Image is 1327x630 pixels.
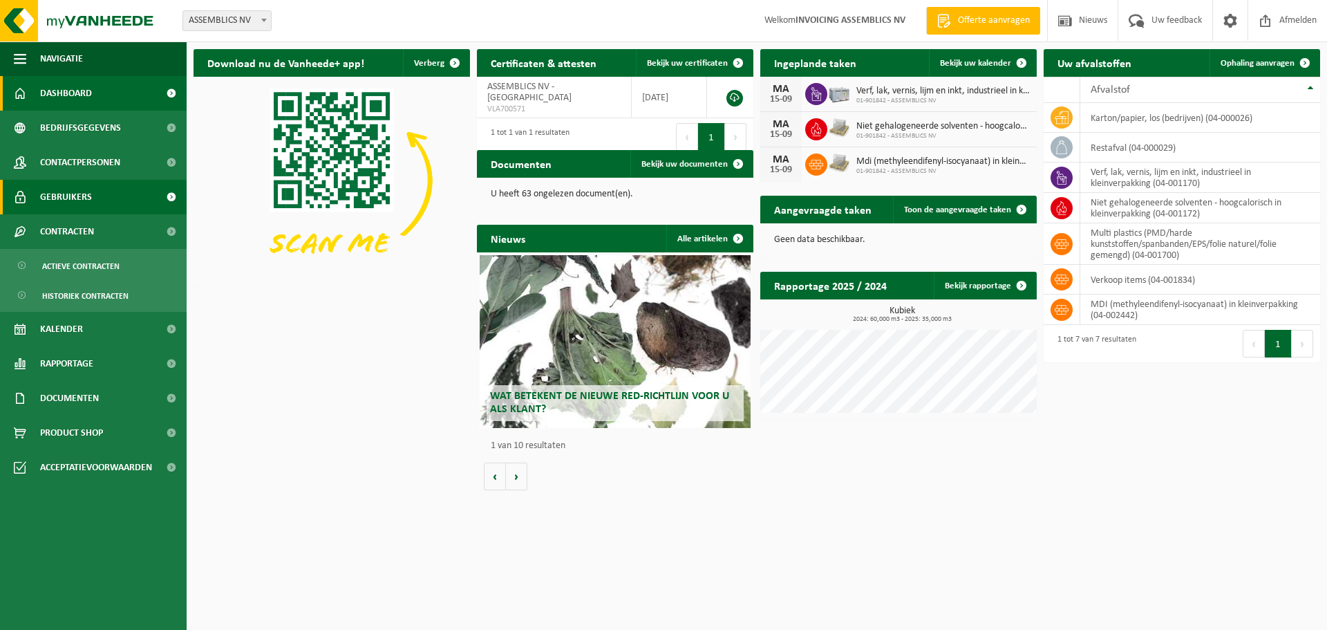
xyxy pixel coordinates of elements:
[487,104,621,115] span: VLA700571
[774,235,1023,245] p: Geen data beschikbaar.
[1080,223,1320,265] td: multi plastics (PMD/harde kunststoffen/spanbanden/EPS/folie naturel/folie gemengd) (04-001700)
[477,49,610,76] h2: Certificaten & attesten
[484,122,570,152] div: 1 tot 1 van 1 resultaten
[3,252,183,279] a: Actieve contracten
[40,111,121,145] span: Bedrijfsgegevens
[827,116,851,140] img: LP-PA-00000-WDN-11
[490,391,729,415] span: Wat betekent de nieuwe RED-richtlijn voor u als klant?
[630,150,752,178] a: Bekijk uw documenten
[1051,328,1136,359] div: 1 tot 7 van 7 resultaten
[487,82,572,103] span: ASSEMBLICS NV - [GEOGRAPHIC_DATA]
[40,416,103,450] span: Product Shop
[183,11,271,30] span: ASSEMBLICS NV
[666,225,752,252] a: Alle artikelen
[480,255,751,428] a: Wat betekent de nieuwe RED-richtlijn voor u als klant?
[1080,295,1320,325] td: MDI (methyleendifenyl-isocyanaat) in kleinverpakking (04-002442)
[1080,163,1320,193] td: verf, lak, vernis, lijm en inkt, industrieel in kleinverpakking (04-001170)
[760,196,885,223] h2: Aangevraagde taken
[42,283,129,309] span: Historiek contracten
[1265,330,1292,358] button: 1
[40,381,99,416] span: Documenten
[1243,330,1265,358] button: Previous
[40,346,93,381] span: Rapportage
[856,97,1030,105] span: 01-901842 - ASSEMBLICS NV
[40,180,92,214] span: Gebruikers
[767,165,795,175] div: 15-09
[1080,193,1320,223] td: niet gehalogeneerde solventen - hoogcalorisch in kleinverpakking (04-001172)
[40,214,94,249] span: Contracten
[182,10,272,31] span: ASSEMBLICS NV
[1091,84,1130,95] span: Afvalstof
[1080,265,1320,295] td: verkoop items (04-001834)
[40,41,83,76] span: Navigatie
[3,282,183,308] a: Historiek contracten
[767,84,795,95] div: MA
[194,77,470,284] img: Download de VHEPlus App
[856,167,1030,176] span: 01-901842 - ASSEMBLICS NV
[767,130,795,140] div: 15-09
[491,441,746,451] p: 1 van 10 resultaten
[647,59,728,68] span: Bekijk uw certificaten
[477,225,539,252] h2: Nieuws
[767,119,795,130] div: MA
[1044,49,1145,76] h2: Uw afvalstoffen
[767,316,1037,323] span: 2024: 60,000 m3 - 2025: 35,000 m3
[1080,103,1320,133] td: karton/papier, los (bedrijven) (04-000026)
[632,77,707,118] td: [DATE]
[929,49,1035,77] a: Bekijk uw kalender
[1292,330,1313,358] button: Next
[767,95,795,104] div: 15-09
[403,49,469,77] button: Verberg
[194,49,378,76] h2: Download nu de Vanheede+ app!
[40,76,92,111] span: Dashboard
[1210,49,1319,77] a: Ophaling aanvragen
[491,189,740,199] p: U heeft 63 ongelezen document(en).
[934,272,1035,299] a: Bekijk rapportage
[40,450,152,485] span: Acceptatievoorwaarden
[676,123,698,151] button: Previous
[856,86,1030,97] span: Verf, lak, vernis, lijm en inkt, industrieel in kleinverpakking
[827,81,851,104] img: PB-LB-0680-HPE-GY-11
[641,160,728,169] span: Bekijk uw documenten
[506,463,527,490] button: Volgende
[636,49,752,77] a: Bekijk uw certificaten
[856,121,1030,132] span: Niet gehalogeneerde solventen - hoogcalorisch in kleinverpakking
[767,306,1037,323] h3: Kubiek
[40,145,120,180] span: Contactpersonen
[1221,59,1295,68] span: Ophaling aanvragen
[725,123,746,151] button: Next
[856,132,1030,140] span: 01-901842 - ASSEMBLICS NV
[796,15,905,26] strong: INVOICING ASSEMBLICS NV
[940,59,1011,68] span: Bekijk uw kalender
[477,150,565,177] h2: Documenten
[42,253,120,279] span: Actieve contracten
[698,123,725,151] button: 1
[760,49,870,76] h2: Ingeplande taken
[893,196,1035,223] a: Toon de aangevraagde taken
[484,463,506,490] button: Vorige
[1080,133,1320,163] td: restafval (04-000029)
[414,59,444,68] span: Verberg
[827,151,851,175] img: LP-PA-00000-WDN-11
[767,154,795,165] div: MA
[954,14,1033,28] span: Offerte aanvragen
[926,7,1040,35] a: Offerte aanvragen
[856,156,1030,167] span: Mdi (methyleendifenyl-isocyanaat) in kleinverpakking
[40,312,83,346] span: Kalender
[760,272,901,299] h2: Rapportage 2025 / 2024
[904,205,1011,214] span: Toon de aangevraagde taken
